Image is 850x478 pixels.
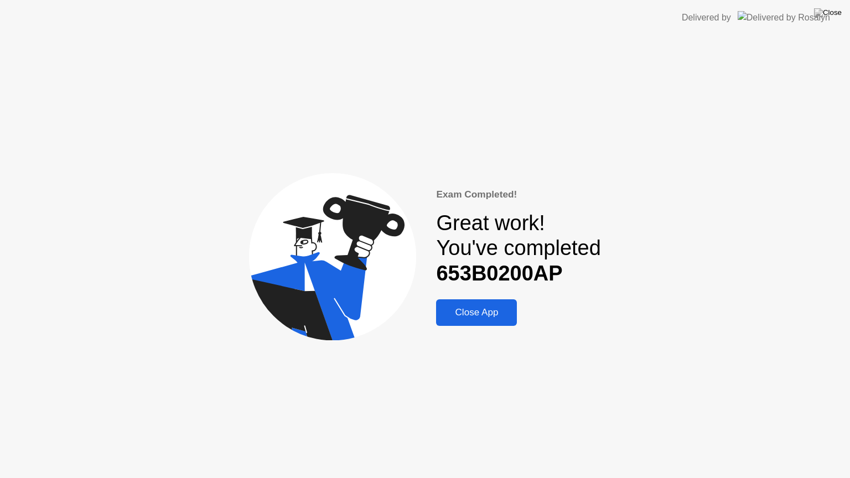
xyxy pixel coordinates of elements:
[814,8,842,17] img: Close
[436,211,600,287] div: Great work! You've completed
[682,11,731,24] div: Delivered by
[436,188,600,202] div: Exam Completed!
[439,307,514,318] div: Close App
[436,299,517,326] button: Close App
[738,11,830,24] img: Delivered by Rosalyn
[436,262,562,285] b: 653B0200AP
